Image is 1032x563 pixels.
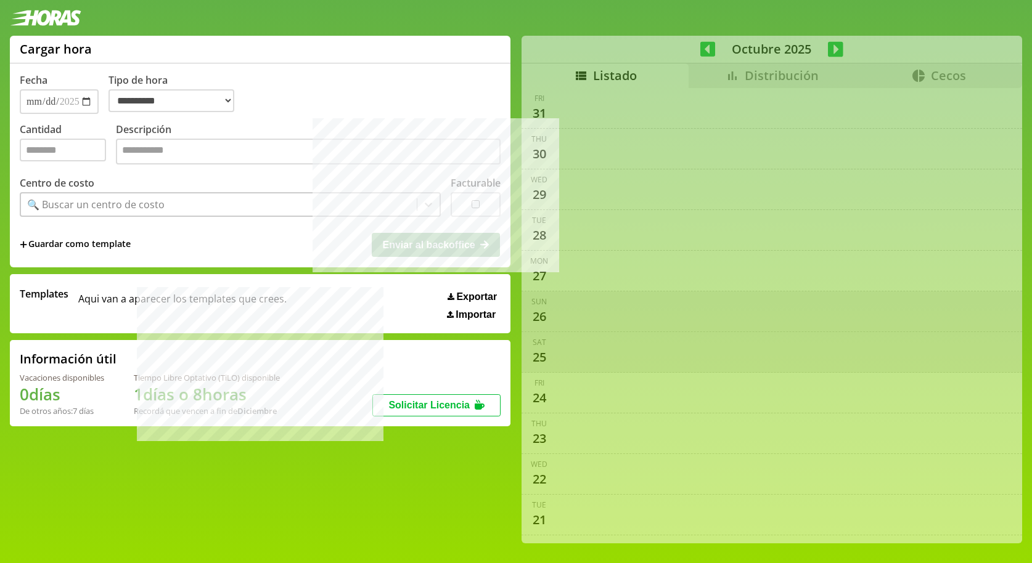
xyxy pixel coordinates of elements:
[20,238,27,251] span: +
[456,291,497,302] span: Exportar
[134,372,280,383] div: Tiempo Libre Optativo (TiLO) disponible
[451,176,501,190] label: Facturable
[388,400,470,410] span: Solicitar Licencia
[20,73,47,87] label: Fecha
[20,41,92,57] h1: Cargar hora
[237,405,277,416] b: Diciembre
[20,123,116,168] label: Cantidad
[372,394,501,416] button: Solicitar Licencia
[20,350,117,367] h2: Información útil
[116,123,501,168] label: Descripción
[134,383,280,405] h1: 1 días o 8 horas
[444,291,501,303] button: Exportar
[456,309,496,320] span: Importar
[20,238,131,251] span: +Guardar como template
[20,372,104,383] div: Vacaciones disponibles
[20,405,104,416] div: De otros años: 7 días
[10,10,81,26] img: logotipo
[109,89,234,112] select: Tipo de hora
[20,287,68,301] span: Templates
[116,139,501,164] textarea: Descripción
[20,139,106,161] input: Cantidad
[20,176,94,190] label: Centro de costo
[109,73,244,114] label: Tipo de hora
[27,198,165,211] div: 🔍 Buscar un centro de costo
[134,405,280,416] div: Recordá que vencen a fin de
[20,383,104,405] h1: 0 días
[78,287,287,320] span: Aqui van a aparecer los templates que crees.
